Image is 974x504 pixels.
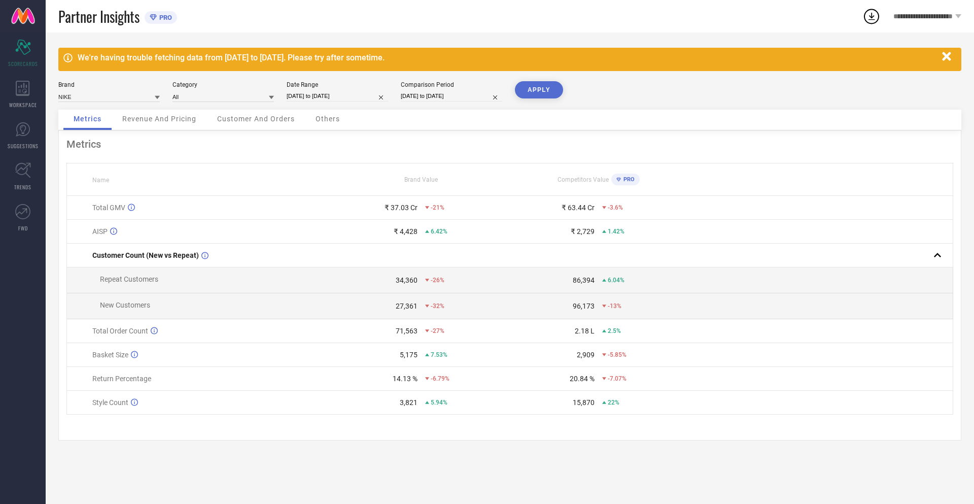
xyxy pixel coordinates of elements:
[573,276,595,284] div: 86,394
[100,275,158,283] span: Repeat Customers
[431,399,447,406] span: 5.94%
[92,398,128,407] span: Style Count
[157,14,172,21] span: PRO
[608,303,621,310] span: -13%
[393,375,418,383] div: 14.13 %
[608,228,624,235] span: 1.42%
[431,375,449,382] span: -6.79%
[316,115,340,123] span: Others
[58,81,160,88] div: Brand
[608,204,623,211] span: -3.6%
[92,204,125,212] span: Total GMV
[400,398,418,407] div: 3,821
[575,327,595,335] div: 2.18 L
[621,176,635,183] span: PRO
[431,351,447,358] span: 7.53%
[100,301,150,309] span: New Customers
[396,302,418,310] div: 27,361
[571,227,595,236] div: ₹ 2,729
[431,327,444,334] span: -27%
[58,6,140,27] span: Partner Insights
[862,7,881,25] div: Open download list
[396,327,418,335] div: 71,563
[92,351,128,359] span: Basket Size
[92,227,108,236] span: AISP
[401,91,502,102] input: Select comparison period
[608,351,627,358] span: -5.85%
[562,204,595,212] div: ₹ 63.44 Cr
[172,81,274,88] div: Category
[608,375,627,382] span: -7.07%
[431,204,444,211] span: -21%
[74,115,101,123] span: Metrics
[8,60,38,68] span: SCORECARDS
[9,101,37,109] span: WORKSPACE
[431,303,444,310] span: -32%
[396,276,418,284] div: 34,360
[401,81,502,88] div: Comparison Period
[122,115,196,123] span: Revenue And Pricing
[573,302,595,310] div: 96,173
[287,91,388,102] input: Select date range
[400,351,418,359] div: 5,175
[608,327,621,334] span: 2.5%
[8,142,39,150] span: SUGGESTIONS
[385,204,418,212] div: ₹ 37.03 Cr
[18,224,28,232] span: FWD
[608,399,619,406] span: 22%
[515,81,563,98] button: APPLY
[217,115,295,123] span: Customer And Orders
[92,251,199,259] span: Customer Count (New vs Repeat)
[92,375,151,383] span: Return Percentage
[287,81,388,88] div: Date Range
[78,53,937,62] div: We're having trouble fetching data from [DATE] to [DATE]. Please try after sometime.
[431,228,447,235] span: 6.42%
[558,176,609,183] span: Competitors Value
[577,351,595,359] div: 2,909
[608,277,624,284] span: 6.04%
[404,176,438,183] span: Brand Value
[573,398,595,407] div: 15,870
[394,227,418,236] div: ₹ 4,428
[14,183,31,191] span: TRENDS
[431,277,444,284] span: -26%
[92,177,109,184] span: Name
[92,327,148,335] span: Total Order Count
[66,138,953,150] div: Metrics
[570,375,595,383] div: 20.84 %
